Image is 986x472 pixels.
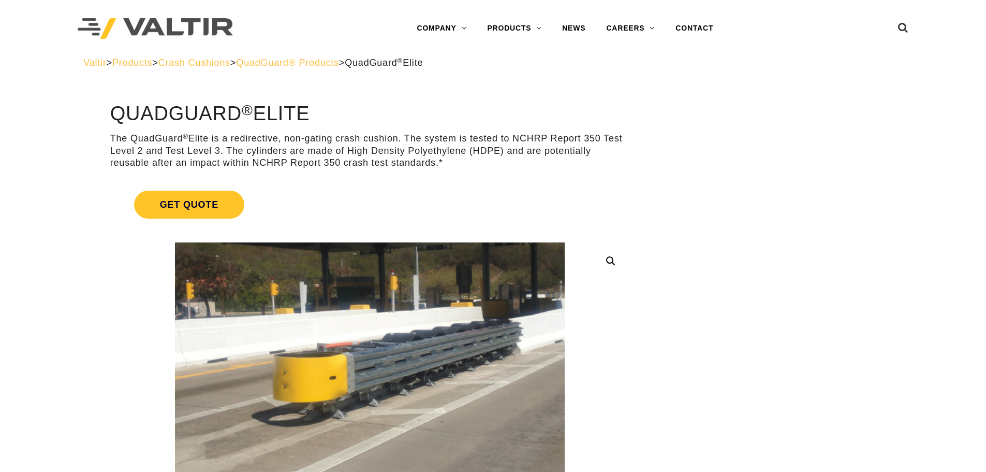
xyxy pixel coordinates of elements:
sup: ® [242,102,253,118]
img: Valtir [78,18,233,39]
a: CONTACT [665,18,724,39]
div: > > > > [83,57,903,69]
a: Crash Cushions [158,58,230,68]
a: Products [112,58,152,68]
a: CAREERS [596,18,665,39]
sup: ® [398,57,403,65]
a: COMPANY [406,18,477,39]
h1: QuadGuard Elite [110,103,629,125]
a: Valtir [83,58,106,68]
p: The QuadGuard Elite is a redirective, non-gating crash cushion. The system is tested to NCHRP Rep... [110,133,629,169]
a: PRODUCTS [477,18,552,39]
span: Get Quote [134,191,244,219]
a: Get Quote [110,178,629,231]
span: QuadGuard Elite [345,58,423,68]
a: QuadGuard® Products [236,58,339,68]
a: NEWS [552,18,596,39]
sup: ® [183,133,188,140]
